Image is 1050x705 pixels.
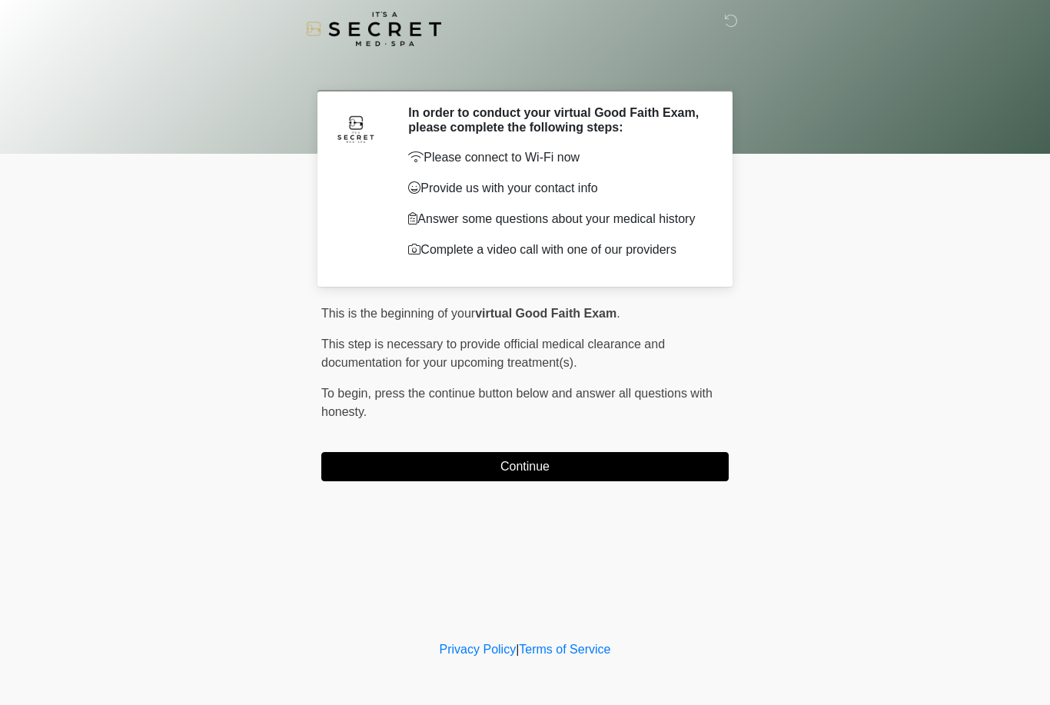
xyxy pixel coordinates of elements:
[408,210,706,228] p: Answer some questions about your medical history
[408,148,706,167] p: Please connect to Wi-Fi now
[475,307,616,320] strong: virtual Good Faith Exam
[306,12,441,46] img: It's A Secret Med Spa Logo
[321,452,729,481] button: Continue
[516,643,519,656] a: |
[321,338,665,369] span: This step is necessary to provide official medical clearance and documentation for your upcoming ...
[310,55,740,84] h1: ‎ ‎
[519,643,610,656] a: Terms of Service
[321,307,475,320] span: This is the beginning of your
[408,179,706,198] p: Provide us with your contact info
[333,105,379,151] img: Agent Avatar
[321,387,374,400] span: To begin,
[408,105,706,135] h2: In order to conduct your virtual Good Faith Exam, please complete the following steps:
[616,307,620,320] span: .
[321,387,713,418] span: press the continue button below and answer all questions with honesty.
[408,241,706,259] p: Complete a video call with one of our providers
[440,643,517,656] a: Privacy Policy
